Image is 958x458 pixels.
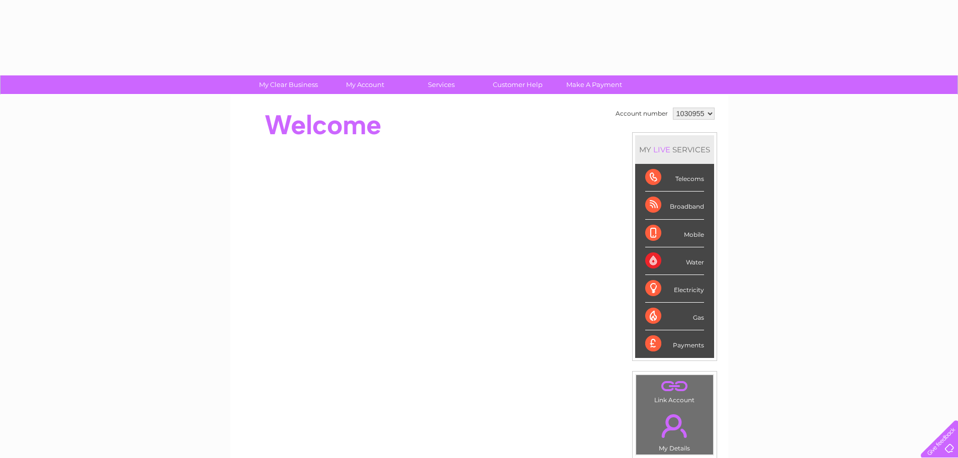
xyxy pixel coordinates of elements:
[645,275,704,303] div: Electricity
[636,375,714,406] td: Link Account
[639,408,711,443] a: .
[645,164,704,192] div: Telecoms
[645,220,704,247] div: Mobile
[645,192,704,219] div: Broadband
[645,247,704,275] div: Water
[323,75,406,94] a: My Account
[400,75,483,94] a: Services
[645,330,704,357] div: Payments
[553,75,636,94] a: Make A Payment
[651,145,672,154] div: LIVE
[476,75,559,94] a: Customer Help
[645,303,704,330] div: Gas
[613,105,670,122] td: Account number
[247,75,330,94] a: My Clear Business
[639,378,711,395] a: .
[636,406,714,455] td: My Details
[635,135,714,164] div: MY SERVICES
